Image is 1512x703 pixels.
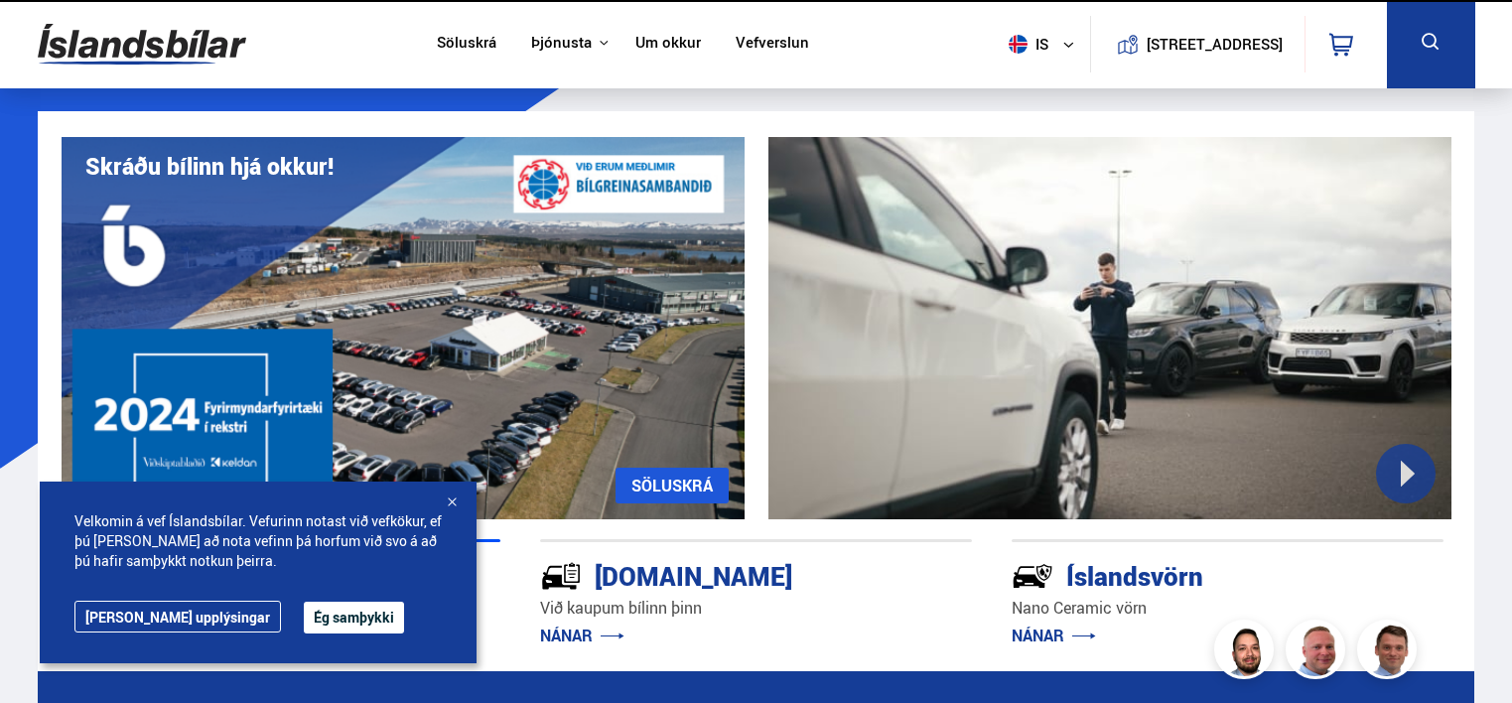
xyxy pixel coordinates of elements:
[1155,36,1276,53] button: [STREET_ADDRESS]
[38,12,246,76] img: G0Ugv5HjCgRt.svg
[1012,597,1443,620] p: Nano Ceramic vörn
[85,153,334,180] h1: Skráðu bílinn hjá okkur!
[1101,16,1294,72] a: [STREET_ADDRESS]
[736,34,809,55] a: Vefverslun
[540,557,901,592] div: [DOMAIN_NAME]
[1012,557,1373,592] div: Íslandsvörn
[531,34,592,53] button: Þjónusta
[1012,555,1053,597] img: -Svtn6bYgwAsiwNX.svg
[437,34,496,55] a: Söluskrá
[1009,35,1028,54] img: svg+xml;base64,PHN2ZyB4bWxucz0iaHR0cDovL3d3dy53My5vcmcvMjAwMC9zdmciIHdpZHRoPSI1MTIiIGhlaWdodD0iNT...
[62,137,745,519] img: eKx6w-_Home_640_.png
[1001,35,1050,54] span: is
[1012,625,1096,646] a: NÁNAR
[540,625,624,646] a: NÁNAR
[304,602,404,633] button: Ég samþykki
[74,511,442,571] span: Velkomin á vef Íslandsbílar. Vefurinn notast við vefkökur, ef þú [PERSON_NAME] að nota vefinn þá ...
[616,468,729,503] a: SÖLUSKRÁ
[540,597,972,620] p: Við kaupum bílinn þinn
[1001,15,1090,73] button: is
[74,601,281,633] a: [PERSON_NAME] upplýsingar
[540,555,582,597] img: tr5P-W3DuiFaO7aO.svg
[1289,623,1348,682] img: siFngHWaQ9KaOqBr.png
[1217,623,1277,682] img: nhp88E3Fdnt1Opn2.png
[1360,623,1420,682] img: FbJEzSuNWCJXmdc-.webp
[635,34,701,55] a: Um okkur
